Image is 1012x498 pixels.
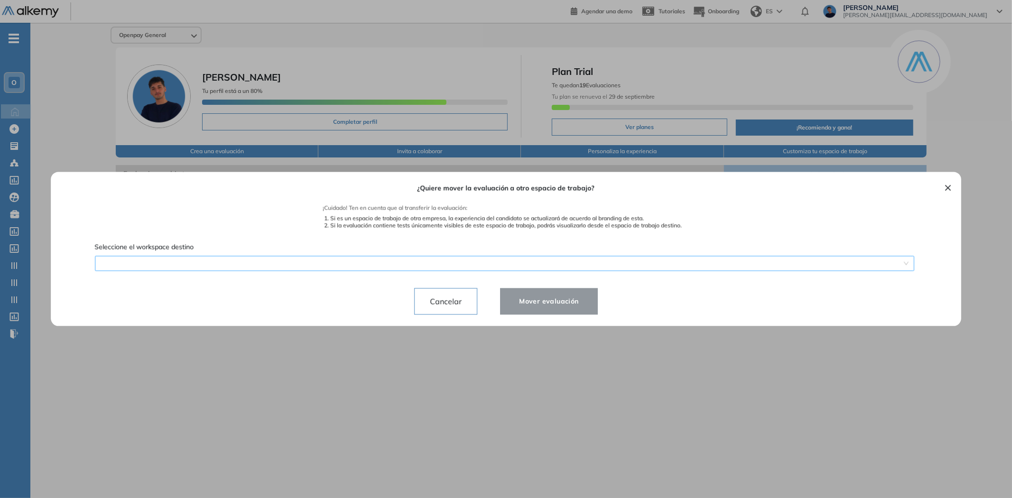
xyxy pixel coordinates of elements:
span: Mover evaluación [511,296,586,307]
button: Mover evaluación [500,288,597,315]
li: Si la evaluación contiene tests únicamente visibles de este espacio de trabajo, podrás visualizar... [330,222,682,229]
span: Seleccione el workspace destino [95,242,710,252]
div: Widget de chat [842,389,1012,498]
span: Cancelar [422,294,469,309]
button: Cancelar [414,288,477,315]
span: ¿Quiere mover la evaluación a otro espacio de trabajo? [418,183,595,193]
span: ¡Cuidado! Ten en cuenta que al transferir la evaluación: [300,204,712,231]
li: Si es un espacio de trabajo de otra empresa, la experiencia del candidato se actualizará de acuer... [330,215,682,222]
button: × [944,181,952,193]
iframe: Chat Widget [842,389,1012,498]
